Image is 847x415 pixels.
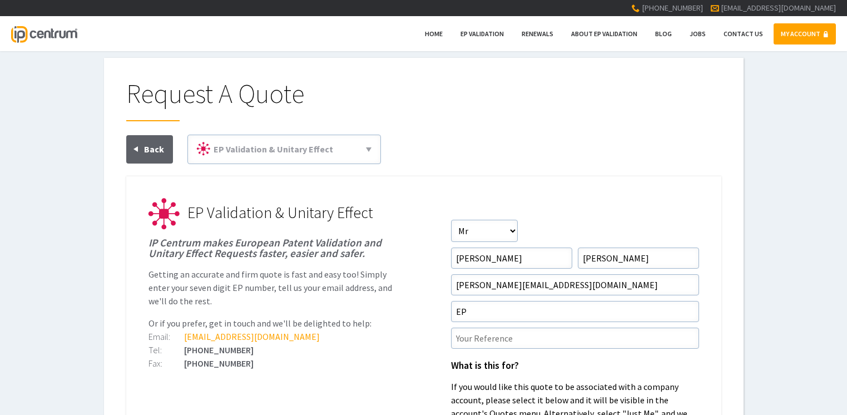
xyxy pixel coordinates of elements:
a: Contact Us [716,23,770,45]
a: MY ACCOUNT [774,23,836,45]
input: EP Number [451,301,699,322]
a: Renewals [514,23,561,45]
span: Renewals [522,29,553,38]
input: Email [451,274,699,295]
h1: Request A Quote [126,80,721,121]
span: Back [144,144,164,155]
a: [EMAIL_ADDRESS][DOMAIN_NAME] [721,3,836,13]
input: Your Reference [451,328,699,349]
a: EP Validation & Unitary Effect [192,140,376,159]
a: EP Validation [453,23,511,45]
a: Back [126,135,173,164]
a: Jobs [682,23,713,45]
span: [PHONE_NUMBER] [642,3,703,13]
div: [PHONE_NUMBER] [148,345,397,354]
span: Home [425,29,443,38]
a: [EMAIL_ADDRESS][DOMAIN_NAME] [184,331,320,342]
span: EP Validation & Unitary Effect [214,144,333,155]
span: About EP Validation [571,29,637,38]
span: Blog [655,29,672,38]
input: First Name [451,248,572,269]
h1: IP Centrum makes European Patent Validation and Unitary Effect Requests faster, easier and safer. [148,238,397,259]
span: Jobs [690,29,706,38]
a: IP Centrum [11,16,77,51]
span: EP Validation & Unitary Effect [187,202,373,223]
input: Surname [578,248,699,269]
p: Or if you prefer, get in touch and we'll be delighted to help: [148,317,397,330]
span: Contact Us [724,29,763,38]
h1: What is this for? [451,361,699,371]
span: EP Validation [460,29,504,38]
a: Home [418,23,450,45]
div: Email: [148,332,184,341]
div: Tel: [148,345,184,354]
a: Blog [648,23,679,45]
div: [PHONE_NUMBER] [148,359,397,368]
p: Getting an accurate and firm quote is fast and easy too! Simply enter your seven digit EP number,... [148,268,397,308]
a: About EP Validation [564,23,645,45]
div: Fax: [148,359,184,368]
